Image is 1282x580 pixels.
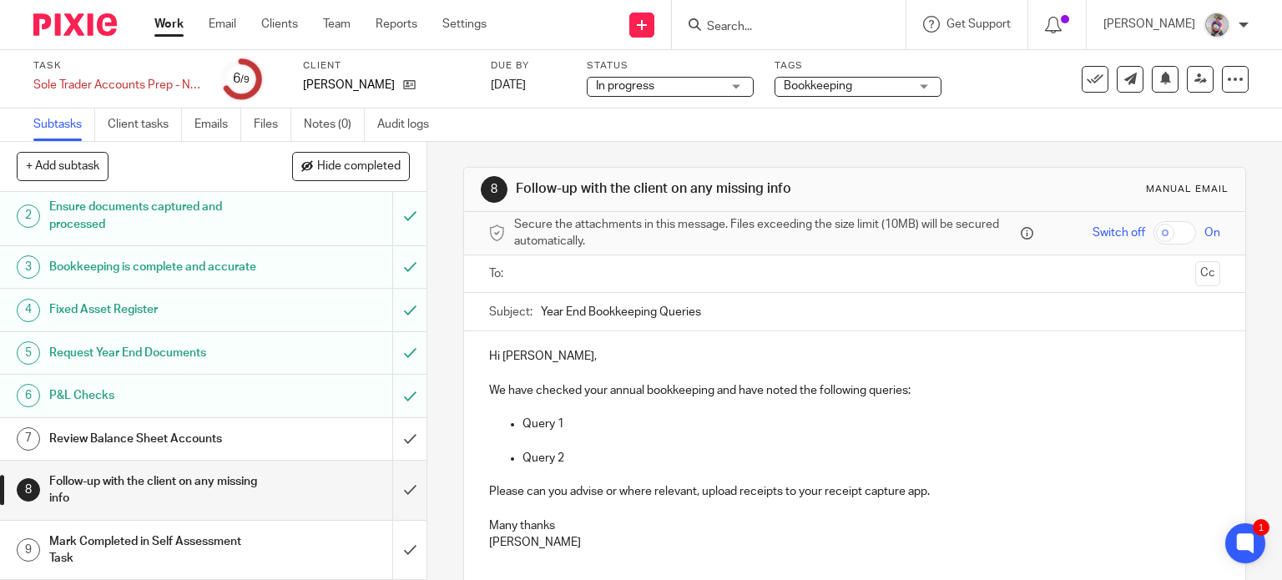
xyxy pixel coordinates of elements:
span: Bookkeeping [784,80,852,92]
span: On [1204,224,1220,241]
a: Notes (0) [304,108,365,141]
a: Client tasks [108,108,182,141]
div: 8 [481,176,507,203]
a: Clients [261,16,298,33]
input: Search [705,20,856,35]
div: 8 [17,478,40,502]
div: Manual email [1146,183,1229,196]
h1: Ensure documents captured and processed [49,194,267,237]
span: [DATE] [491,79,526,91]
div: 1 [1253,519,1269,536]
a: Subtasks [33,108,95,141]
p: [PERSON_NAME] [1103,16,1195,33]
h1: Review Balance Sheet Accounts [49,426,267,451]
div: 6 [17,384,40,407]
a: Team [323,16,351,33]
label: Due by [491,59,566,73]
label: Tags [775,59,941,73]
p: Please can you advise or where relevant, upload receipts to your receipt capture app. [489,467,1221,501]
div: 7 [17,427,40,451]
label: Status [587,59,754,73]
span: Secure the attachments in this message. Files exceeding the size limit (10MB) will be secured aut... [514,216,1017,250]
h1: Follow-up with the client on any missing info [49,469,267,512]
p: [PERSON_NAME] [489,534,1221,551]
label: Subject: [489,304,532,320]
label: Client [303,59,470,73]
a: Work [154,16,184,33]
p: Query 2 [522,450,1221,467]
p: Many thanks [489,517,1221,534]
a: Emails [194,108,241,141]
button: Hide completed [292,152,410,180]
button: Cc [1195,261,1220,286]
a: Files [254,108,291,141]
p: Query 1 [522,416,1221,432]
a: Audit logs [377,108,442,141]
h1: P&L Checks [49,383,267,408]
img: Pixie [33,13,117,36]
label: Task [33,59,200,73]
div: 9 [17,538,40,562]
span: In progress [596,80,654,92]
h1: Fixed Asset Register [49,297,267,322]
span: Hide completed [317,160,401,174]
div: 6 [233,69,250,88]
div: 5 [17,341,40,365]
h1: Bookkeeping is complete and accurate [49,255,267,280]
div: 2 [17,204,40,228]
h1: Mark Completed in Self Assessment Task [49,529,267,572]
button: + Add subtask [17,152,109,180]
span: Get Support [946,18,1011,30]
div: 3 [17,255,40,279]
h1: Follow-up with the client on any missing info [516,180,890,198]
a: Settings [442,16,487,33]
p: [PERSON_NAME] [303,77,395,93]
a: Reports [376,16,417,33]
h1: Request Year End Documents [49,340,267,366]
div: Sole Trader Accounts Prep - New [33,77,200,93]
p: Hi [PERSON_NAME], [489,348,1221,365]
small: /9 [240,75,250,84]
img: DBTieDye.jpg [1204,12,1230,38]
a: Email [209,16,236,33]
p: We have checked your annual bookkeeping and have noted the following queries: [489,382,1221,416]
label: To: [489,265,507,282]
div: 4 [17,299,40,322]
span: Switch off [1093,224,1145,241]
